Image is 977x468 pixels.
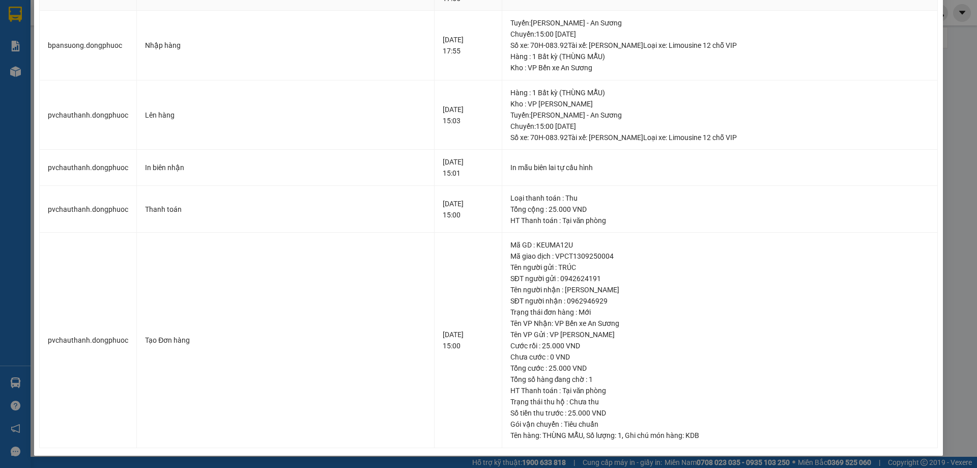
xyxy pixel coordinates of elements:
[510,239,929,251] div: Mã GD : KEUMA12U
[510,430,929,441] div: Tên hàng: , Số lượng: , Ghi chú món hàng:
[510,215,929,226] div: HT Thanh toán : Tại văn phòng
[510,109,929,143] div: Tuyến : [PERSON_NAME] - An Sương Chuyến: 15:00 [DATE] Số xe: 70H-083.92 Tài xế: [PERSON_NAME] Loạ...
[510,374,929,385] div: Tổng số hàng đang chờ : 1
[510,363,929,374] div: Tổng cước : 25.000 VND
[510,284,929,295] div: Tên người nhận : [PERSON_NAME]
[510,385,929,396] div: HT Thanh toán : Tại văn phòng
[145,335,426,346] div: Tạo Đơn hàng
[510,273,929,284] div: SĐT người gửi : 0942624191
[510,351,929,363] div: Chưa cước : 0 VND
[443,329,494,351] div: [DATE] 15:00
[145,40,426,51] div: Nhập hàng
[443,156,494,179] div: [DATE] 15:01
[510,307,929,318] div: Trạng thái đơn hàng : Mới
[510,51,929,62] div: Hàng : 1 Bất kỳ (THÙNG MẪU)
[40,233,137,448] td: pvchauthanh.dongphuoc
[510,98,929,109] div: Kho : VP [PERSON_NAME]
[510,419,929,430] div: Gói vận chuyển : Tiêu chuẩn
[443,198,494,221] div: [DATE] 15:00
[510,251,929,262] div: Mã giao dịch : VPCT1309250004
[40,80,137,150] td: pvchauthanh.dongphuoc
[510,162,929,173] div: In mẫu biên lai tự cấu hình
[510,62,929,73] div: Kho : VP Bến xe An Sương
[443,34,494,57] div: [DATE] 17:55
[510,204,929,215] div: Tổng cộng : 25.000 VND
[618,431,622,439] span: 1
[40,186,137,233] td: pvchauthanh.dongphuoc
[510,407,929,419] div: Số tiền thu trước : 25.000 VND
[510,340,929,351] div: Cước rồi : 25.000 VND
[510,17,929,51] div: Tuyến : [PERSON_NAME] - An Sương Chuyến: 15:00 [DATE] Số xe: 70H-083.92 Tài xế: [PERSON_NAME] Loạ...
[145,109,426,121] div: Lên hàng
[443,104,494,126] div: [DATE] 15:03
[685,431,699,439] span: KDB
[510,262,929,273] div: Tên người gửi : TRÚC
[510,318,929,329] div: Tên VP Nhận: VP Bến xe An Sương
[145,204,426,215] div: Thanh toán
[542,431,583,439] span: THÙNG MẪU
[510,192,929,204] div: Loại thanh toán : Thu
[510,329,929,340] div: Tên VP Gửi : VP [PERSON_NAME]
[145,162,426,173] div: In biên nhận
[40,150,137,186] td: pvchauthanh.dongphuoc
[510,87,929,98] div: Hàng : 1 Bất kỳ (THÙNG MẪU)
[40,11,137,80] td: bpansuong.dongphuoc
[510,295,929,307] div: SĐT người nhận : 0962946929
[510,396,929,407] div: Trạng thái thu hộ : Chưa thu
